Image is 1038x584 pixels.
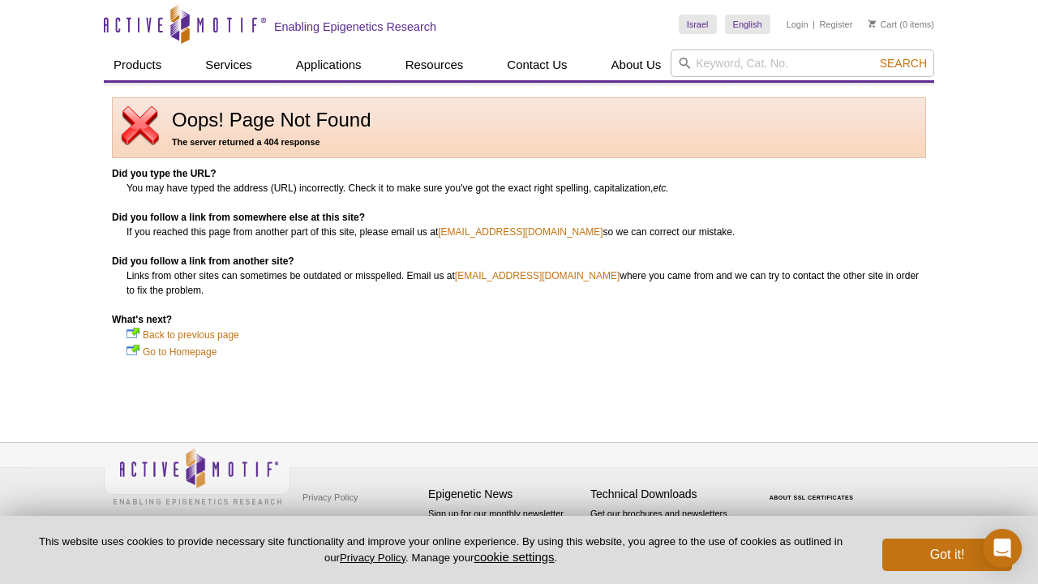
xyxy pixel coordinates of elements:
button: Got it! [882,539,1012,571]
a: Terms & Conditions [298,509,384,534]
img: page not found [121,106,160,145]
p: Get our brochures and newsletters, or request them by mail. [590,507,744,548]
a: English [725,15,770,34]
a: Privacy Policy [340,552,405,564]
h1: Oops! Page Not Found [121,109,917,131]
h4: Epigenetic News [428,487,582,501]
li: | [813,15,815,34]
img: Active Motif, [104,443,290,509]
a: Contact Us [497,49,577,80]
img: Your Cart [869,19,876,28]
table: Click to Verify - This site chose Symantec SSL for secure e-commerce and confidential communicati... [753,471,874,507]
p: Sign up for our monthly newsletter highlighting recent publications in the field of epigenetics. [428,507,582,562]
a: Applications [286,49,371,80]
a: ABOUT SSL CERTIFICATES [770,495,854,500]
p: This website uses cookies to provide necessary site functionality and improve your online experie... [26,535,856,565]
h4: Technical Downloads [590,487,744,501]
dt: Did you follow a link from somewhere else at this site? [112,210,926,225]
dt: What's next? [112,312,926,327]
button: Search [875,56,932,71]
button: cookie settings [474,550,554,564]
a: [EMAIL_ADDRESS][DOMAIN_NAME] [438,225,603,239]
a: Services [195,49,262,80]
h2: Enabling Epigenetics Research [274,19,436,34]
a: Privacy Policy [298,485,362,509]
a: Products [104,49,171,80]
a: Go to Homepage [143,344,217,360]
em: etc. [653,182,668,194]
dt: Did you follow a link from another site? [112,254,926,268]
a: Register [819,19,852,30]
a: About Us [602,49,671,80]
a: Back to previous page [143,327,239,343]
h5: The server returned a 404 response [121,135,917,149]
li: (0 items) [869,15,934,34]
dd: If you reached this page from another part of this site, please email us at so we can correct our... [127,225,926,239]
div: Open Intercom Messenger [983,529,1022,568]
a: [EMAIL_ADDRESS][DOMAIN_NAME] [455,268,620,283]
dd: Links from other sites can sometimes be outdated or misspelled. Email us at where you came from a... [127,268,926,298]
a: Login [787,19,809,30]
input: Keyword, Cat. No. [671,49,934,77]
a: Israel [679,15,717,34]
a: Cart [869,19,897,30]
dd: You may have typed the address (URL) incorrectly. Check it to make sure you've got the exact righ... [127,181,926,195]
span: Search [880,57,927,70]
a: Resources [396,49,474,80]
dt: Did you type the URL? [112,166,926,181]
